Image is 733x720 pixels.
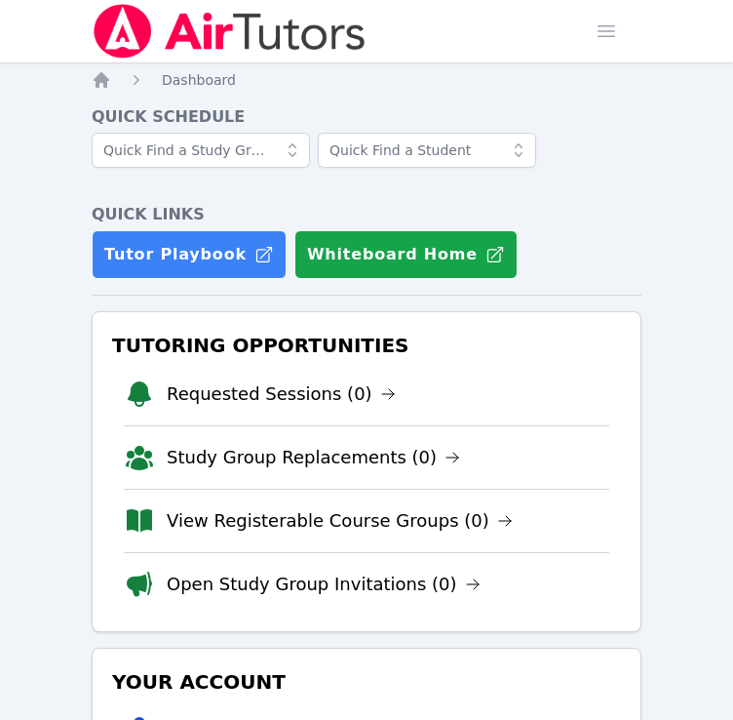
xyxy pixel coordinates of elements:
[167,571,481,598] a: Open Study Group Invitations (0)
[92,133,310,168] input: Quick Find a Study Group
[318,133,536,168] input: Quick Find a Student
[92,105,641,129] h4: Quick Schedule
[167,380,396,408] a: Requested Sessions (0)
[108,664,625,700] h3: Your Account
[92,230,287,279] a: Tutor Playbook
[92,203,641,226] h4: Quick Links
[294,230,518,279] button: Whiteboard Home
[167,507,513,535] a: View Registerable Course Groups (0)
[162,70,236,90] a: Dashboard
[92,4,367,59] img: Air Tutors
[162,72,236,88] span: Dashboard
[108,328,625,363] h3: Tutoring Opportunities
[167,444,460,471] a: Study Group Replacements (0)
[92,70,641,90] nav: Breadcrumb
